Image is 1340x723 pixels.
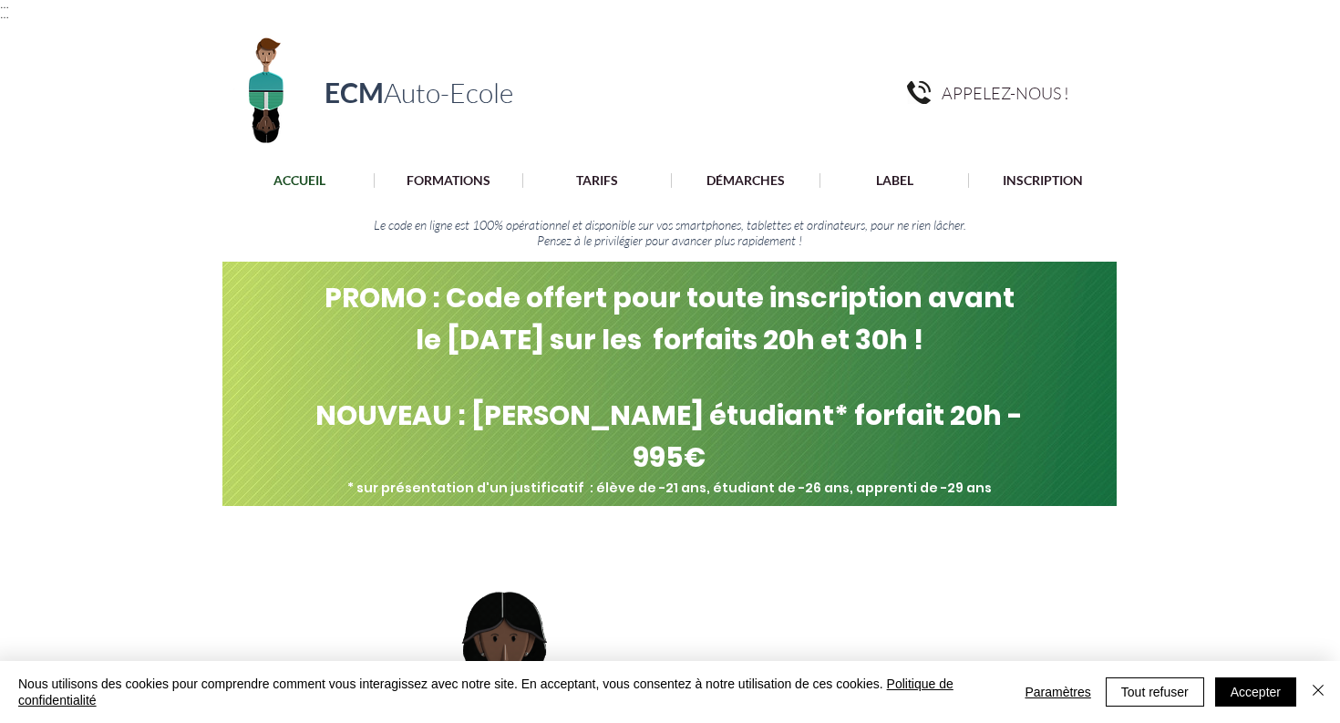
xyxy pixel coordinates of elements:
p: INSCRIPTION [994,173,1092,188]
p: ACCUEIL [264,173,335,188]
img: pngegg.png [907,81,931,104]
button: Fermer [1307,676,1329,708]
a: DÉMARCHES [671,173,819,188]
a: INSCRIPTION [968,173,1117,188]
a: FORMATIONS [374,173,522,188]
a: Politique de confidentialité [18,677,953,708]
span: APPELEZ-NOUS ! [942,83,1069,103]
span: NOUVEAU : [PERSON_NAME] étudiant* forfait 20h - 995€ [315,396,1023,477]
p: FORMATIONS [397,173,500,188]
a: ECMAuto-Ecole [325,76,513,108]
img: Fermer [1307,679,1329,701]
span: Auto-Ecole [384,76,513,109]
a: APPELEZ-NOUS ! [942,81,1087,104]
span: Paramètres [1025,678,1090,706]
span: Le code en ligne est 100% opérationnel et disponible sur vos smartphones, tablettes et ordinateur... [374,217,966,232]
p: DÉMARCHES [697,173,794,188]
img: Fond vert dégradé [222,262,1117,531]
span: Nous utilisons des cookies pour comprendre comment vous interagissez avec notre site. En acceptan... [18,676,1003,708]
a: TARIFS [522,173,671,188]
p: LABEL [867,173,923,188]
a: ACCUEIL [224,173,374,188]
button: Accepter [1215,677,1296,707]
img: Logo ECM en-tête.png [222,26,309,150]
span: ECM [325,76,384,108]
span: PROMO : Code offert pour toute inscription avant le [DATE] sur les forfaits 20h et 30h ! [325,278,1015,359]
p: TARIFS [567,173,627,188]
nav: Site [223,172,1118,189]
span: * sur présentation d'un justificatif : élève de -21 ans, étudiant de -26 ans, apprenti de -29 ans [347,479,992,497]
button: Tout refuser [1106,677,1204,707]
a: LABEL [819,173,968,188]
span: Pensez à le privilégier pour avancer plus rapidement ! [537,232,802,248]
